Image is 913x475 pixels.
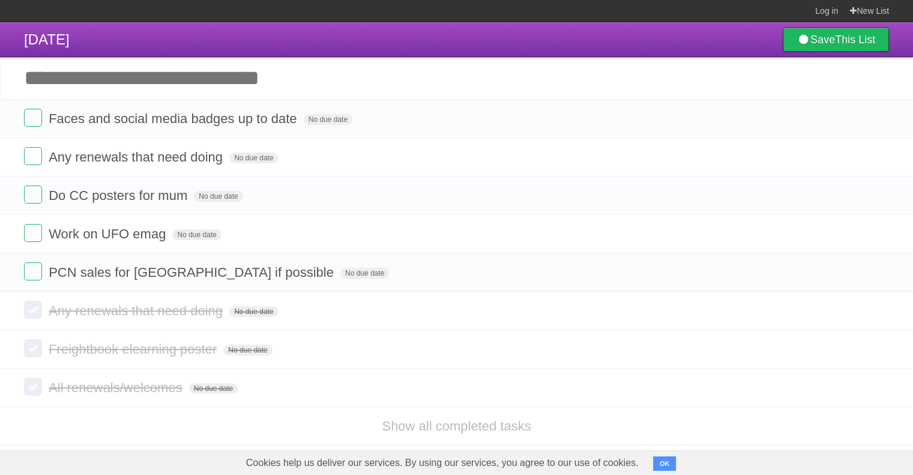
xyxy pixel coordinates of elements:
[24,262,42,280] label: Done
[835,34,875,46] b: This List
[382,419,531,434] a: Show all completed tasks
[340,268,389,279] span: No due date
[194,191,243,202] span: No due date
[653,456,676,471] button: OK
[234,451,651,475] span: Cookies help us deliver our services. By using our services, you agree to our use of cookies.
[229,306,278,317] span: No due date
[24,339,42,357] label: Done
[304,114,352,125] span: No due date
[24,378,42,396] label: Done
[24,147,42,165] label: Done
[223,345,272,355] span: No due date
[24,224,42,242] label: Done
[49,303,226,318] span: Any renewals that need doing
[24,186,42,204] label: Done
[172,229,221,240] span: No due date
[49,342,220,357] span: Freightbook elearning poster
[49,111,300,126] span: Faces and social media badges up to date
[49,150,226,165] span: Any renewals that need doing
[783,28,889,52] a: SaveThis List
[49,380,185,395] span: All renewals/welcomes
[24,109,42,127] label: Done
[24,31,70,47] span: [DATE]
[229,153,278,163] span: No due date
[49,188,190,203] span: Do CC posters for mum
[49,226,169,241] span: Work on UFO emag
[49,265,337,280] span: PCN sales for [GEOGRAPHIC_DATA] if possible
[189,383,238,394] span: No due date
[24,301,42,319] label: Done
